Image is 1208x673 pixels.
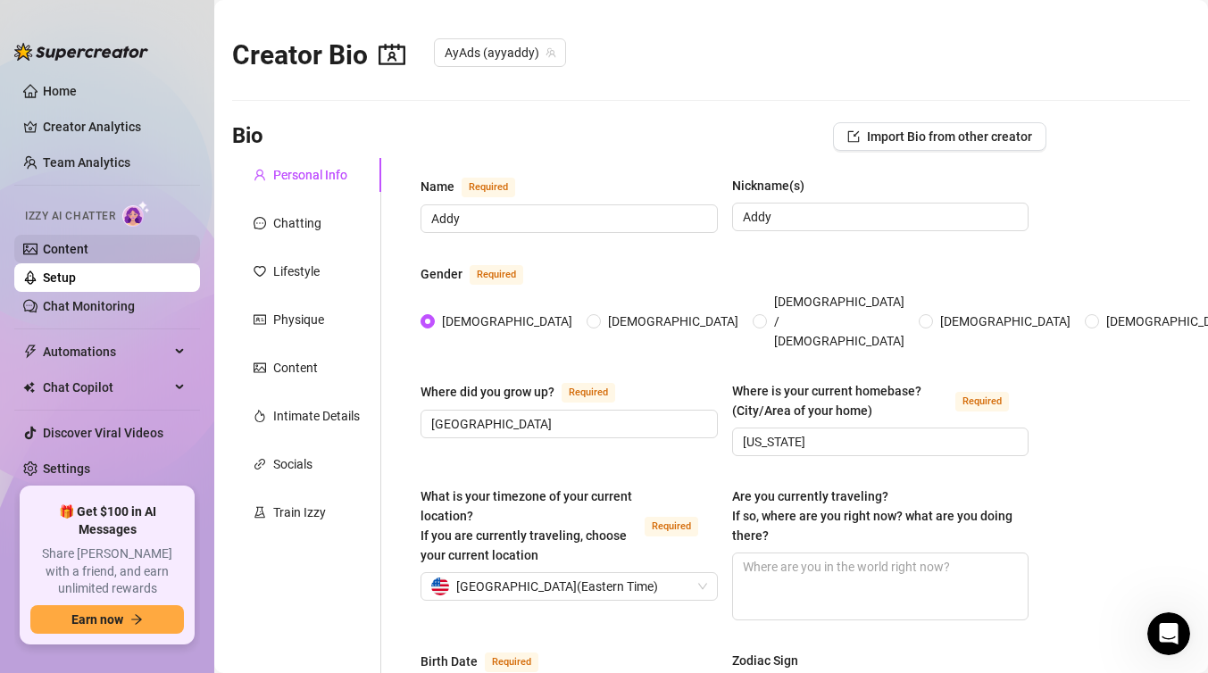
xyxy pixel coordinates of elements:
span: import [847,130,860,143]
input: Nickname(s) [743,207,1015,227]
span: AyAds (ayyaddy) [445,39,555,66]
img: Chat Copilot [23,381,35,394]
span: Required [470,265,523,285]
input: Where did you grow up? [431,414,704,434]
span: idcard [254,313,266,326]
div: Astra says… [14,71,343,124]
div: Ella says… [14,511,343,642]
div: Where did you grow up? [421,382,554,402]
div: Gender [421,264,462,284]
a: Home [43,84,77,98]
span: experiment [254,506,266,519]
span: Required [955,392,1009,411]
span: picture [254,361,266,374]
span: Automations [43,337,170,366]
a: Chat Monitoring [43,299,135,313]
label: Where did you grow up? [421,381,635,403]
span: [DEMOGRAPHIC_DATA] [435,312,579,331]
span: user [254,169,266,181]
div: Astra says… [14,459,343,512]
div: Intimate Details [273,406,360,426]
div: This tells [PERSON_NAME] how exclusive each product is. It’s key for helping her tailor her messa... [29,135,279,257]
span: team [546,47,556,58]
img: us [431,577,449,595]
div: Ella says… [14,336,343,459]
div: Done! [291,81,329,99]
h1: [PERSON_NAME] [87,9,203,22]
div: Astra says… [14,282,343,336]
a: Team Analytics [43,155,130,170]
div: Socials [273,454,312,474]
label: Nickname(s) [732,176,817,195]
div: Where is your current homebase? (City/Area of your home) [732,381,949,420]
div: Nickname(s) [732,176,804,195]
label: Gender [421,263,543,285]
div: Step 6: Visible Body Parts: Selecting the body parts clearly visible in each item helps [PERSON_N... [14,511,293,620]
div: Personal Info [273,165,347,185]
div: Use the "Exclude Fans - Handle Chats with AI" option if there are high spenders you want to chat ... [29,346,279,434]
span: [DEMOGRAPHIC_DATA] [601,312,746,331]
span: [DEMOGRAPHIC_DATA] / [DEMOGRAPHIC_DATA] [767,292,912,351]
div: Chatting [273,213,321,233]
div: Name [421,177,454,196]
span: Import Bio from other creator [867,129,1032,144]
label: Birth Date [421,651,558,672]
p: The team can also help [87,22,222,40]
span: link [254,458,266,470]
b: Step 5: Exclude Fans [29,347,175,361]
span: What is your timezone of your current location? If you are currently traveling, choose your curre... [421,489,632,562]
div: Physique [273,310,324,329]
img: logo-BBDzfeDw.svg [14,43,148,61]
div: Zodiac Sign [732,651,798,670]
div: Birth Date [421,652,478,671]
iframe: Intercom live chat [1147,612,1190,655]
img: Profile image for Ella [51,10,79,38]
div: Done! [291,469,329,487]
a: Setup [43,270,76,285]
div: Lifestyle [273,262,320,281]
span: heart [254,265,266,278]
div: Step 4: Set Content Exclusivity ScaleThis tells [PERSON_NAME] how exclusive each product is. It’s... [14,124,293,268]
div: Done! [277,282,343,321]
button: go back [12,7,46,41]
h3: Bio [232,122,263,151]
span: [GEOGRAPHIC_DATA] ( Eastern Time ) [456,573,658,600]
b: Step 4: Set Content Exclusivity Scale [29,136,247,168]
span: Are you currently traveling? If so, where are you right now? what are you doing there? [732,489,1012,543]
a: Discover Viral Videos [43,426,163,440]
button: Home [279,7,313,41]
span: Izzy AI Chatter [25,208,115,225]
span: fire [254,410,266,422]
label: Where is your current homebase? (City/Area of your home) [732,381,1029,420]
div: Done! [291,293,329,311]
label: Name [421,176,535,197]
label: Zodiac Sign [732,651,811,670]
div: Train Izzy [273,503,326,522]
span: Chat Copilot [43,373,170,402]
a: Settings [43,461,90,476]
span: 🎁 Get $100 in AI Messages [30,503,184,538]
span: [DEMOGRAPHIC_DATA] [933,312,1078,331]
div: Content [273,358,318,378]
span: Share [PERSON_NAME] with a friend, and earn unlimited rewards [30,545,184,598]
input: Where is your current homebase? (City/Area of your home) [743,432,1015,452]
div: Step 5: Exclude FansUse the "Exclude Fans - Handle Chats with AI" option if there are high spende... [14,336,293,445]
span: Earn now [71,612,123,627]
a: Creator Analytics [43,112,186,141]
span: arrow-right [130,613,143,626]
h2: Creator Bio [232,38,405,72]
span: Required [462,178,515,197]
span: Required [485,652,538,672]
button: Import Bio from other creator [833,122,1046,151]
button: Earn nowarrow-right [30,605,184,634]
a: Content [43,242,88,256]
div: Done! [277,459,343,498]
span: thunderbolt [23,345,37,359]
div: Done! [277,71,343,110]
span: contacts [379,41,405,68]
span: message [254,217,266,229]
div: Close [313,7,346,39]
div: Step 6: Visible Body Parts: Selecting the body parts clearly visible in each item helps [PERSON_N... [29,522,279,610]
input: Name [431,209,704,228]
span: Required [645,517,698,536]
